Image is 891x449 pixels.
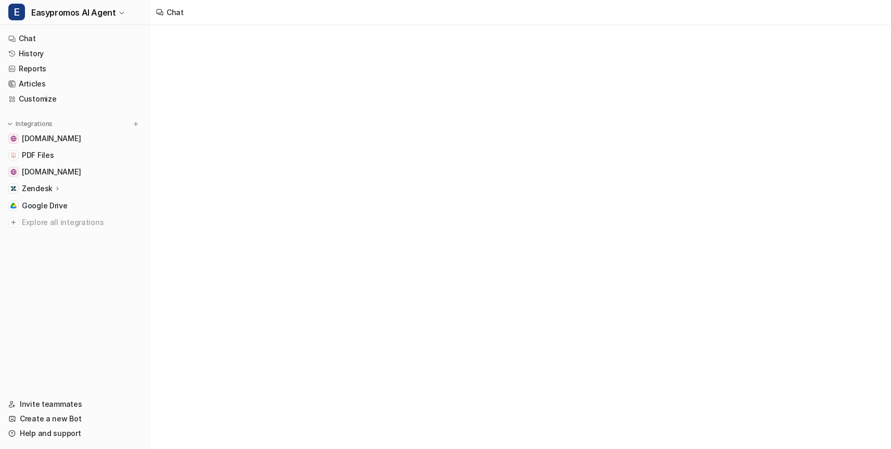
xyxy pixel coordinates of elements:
img: menu_add.svg [132,120,139,128]
img: expand menu [6,120,14,128]
p: Zendesk [22,183,53,194]
img: explore all integrations [8,217,19,228]
a: www.easypromosapp.com[DOMAIN_NAME] [4,165,145,179]
a: Create a new Bot [4,411,145,426]
span: E [8,4,25,20]
img: Google Drive [10,203,17,209]
a: Customize [4,92,145,106]
img: www.easypromosapp.com [10,169,17,175]
img: Zendesk [10,185,17,192]
img: easypromos-apiref.redoc.ly [10,135,17,142]
a: History [4,46,145,61]
img: PDF Files [10,152,17,158]
span: Easypromos AI Agent [31,5,116,20]
a: easypromos-apiref.redoc.ly[DOMAIN_NAME] [4,131,145,146]
a: Explore all integrations [4,215,145,230]
a: Help and support [4,426,145,441]
a: PDF FilesPDF Files [4,148,145,163]
a: Chat [4,31,145,46]
a: Articles [4,77,145,91]
span: [DOMAIN_NAME] [22,167,81,177]
a: Google DriveGoogle Drive [4,198,145,213]
a: Invite teammates [4,397,145,411]
span: Google Drive [22,201,68,211]
a: Reports [4,61,145,76]
div: Chat [167,7,184,18]
p: Integrations [16,120,53,128]
button: Integrations [4,119,56,129]
span: PDF Files [22,150,54,160]
span: [DOMAIN_NAME] [22,133,81,144]
span: Explore all integrations [22,214,141,231]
